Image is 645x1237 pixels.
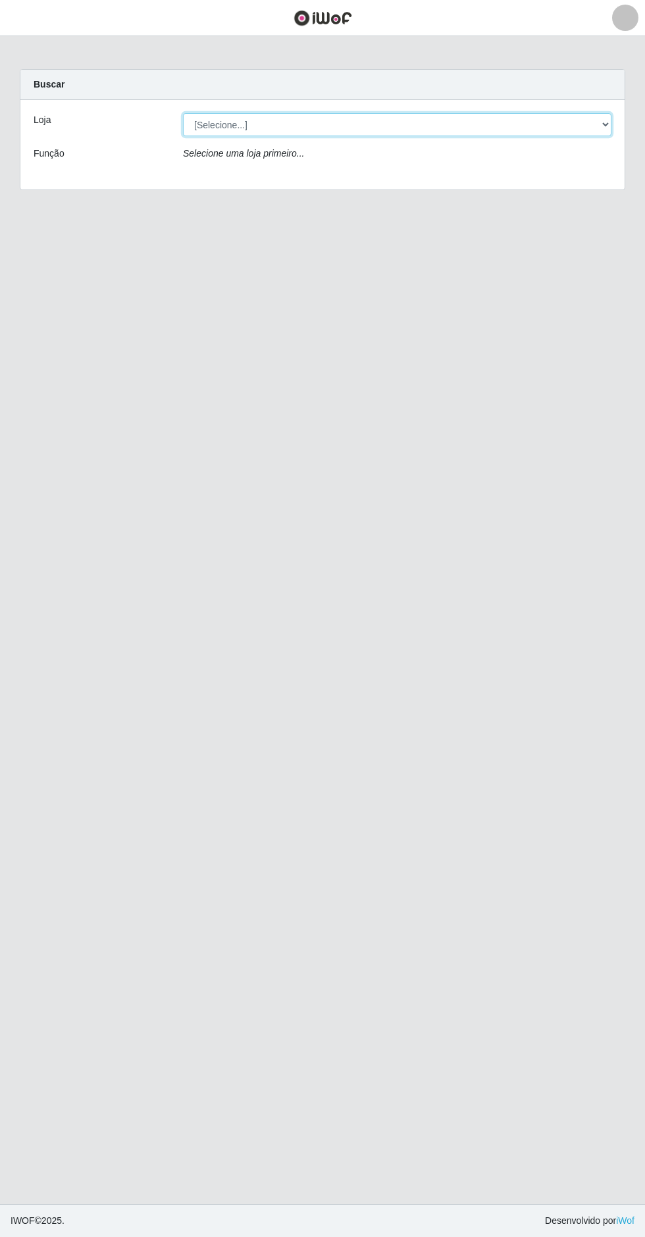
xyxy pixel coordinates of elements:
label: Função [34,147,64,161]
label: Loja [34,113,51,127]
span: © 2025 . [11,1214,64,1228]
a: iWof [616,1215,634,1226]
span: IWOF [11,1215,35,1226]
img: CoreUI Logo [294,10,352,26]
span: Desenvolvido por [545,1214,634,1228]
i: Selecione uma loja primeiro... [183,148,304,159]
strong: Buscar [34,79,64,89]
